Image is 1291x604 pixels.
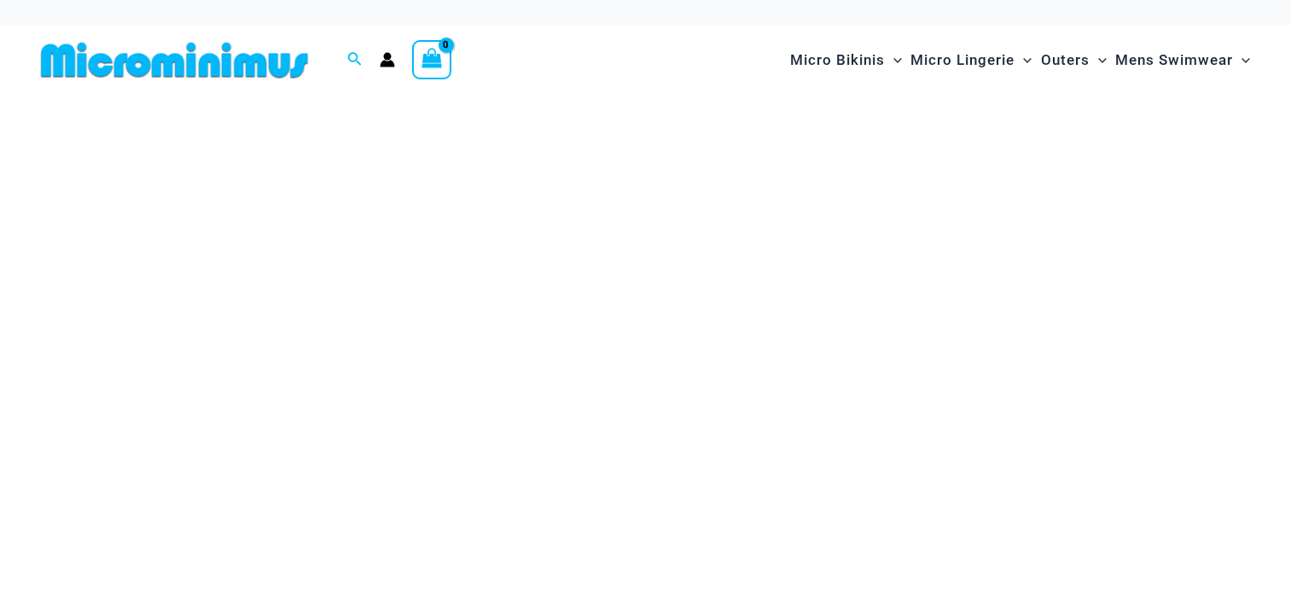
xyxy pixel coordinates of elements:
[1015,38,1032,82] span: Menu Toggle
[347,49,363,71] a: Search icon link
[1233,38,1250,82] span: Menu Toggle
[1041,38,1090,82] span: Outers
[906,34,1036,86] a: Micro LingerieMenu ToggleMenu Toggle
[412,40,451,79] a: View Shopping Cart, empty
[380,52,395,67] a: Account icon link
[786,34,906,86] a: Micro BikinisMenu ToggleMenu Toggle
[34,41,315,79] img: MM SHOP LOGO FLAT
[1111,34,1254,86] a: Mens SwimwearMenu ToggleMenu Toggle
[783,32,1257,89] nav: Site Navigation
[1115,38,1233,82] span: Mens Swimwear
[1090,38,1107,82] span: Menu Toggle
[1037,34,1111,86] a: OutersMenu ToggleMenu Toggle
[910,38,1015,82] span: Micro Lingerie
[790,38,885,82] span: Micro Bikinis
[885,38,902,82] span: Menu Toggle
